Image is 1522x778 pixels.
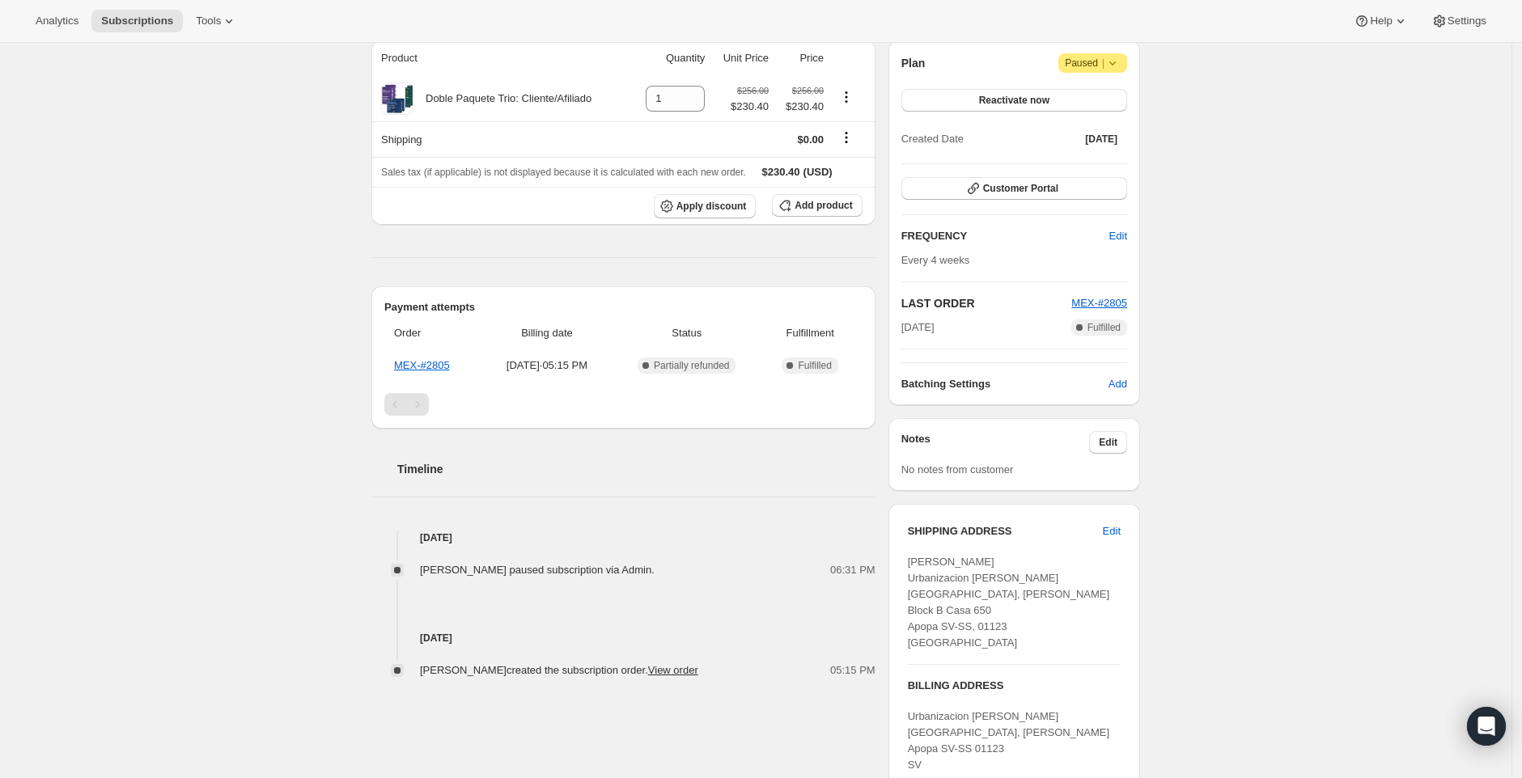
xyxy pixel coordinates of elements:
button: Customer Portal [901,177,1127,200]
h3: BILLING ADDRESS [908,678,1121,694]
small: $256.00 [737,86,769,95]
span: Fulfilled [1087,321,1121,334]
span: 05:15 PM [830,662,875,679]
span: Subscriptions [101,15,173,27]
span: | [1102,57,1104,70]
h2: Payment attempts [384,299,863,315]
div: Open Intercom Messenger [1467,707,1506,746]
h4: [DATE] [371,630,875,646]
span: 06:31 PM [830,562,875,578]
span: Paused [1065,55,1121,71]
a: MEX-#2805 [394,359,450,371]
h3: Notes [901,431,1090,454]
span: Edit [1109,228,1127,244]
span: $230.40 [778,99,824,115]
h2: Plan [901,55,926,71]
span: Status [616,325,758,341]
span: Customer Portal [983,182,1058,195]
button: Subscriptions [91,10,183,32]
span: Urbanizacion [PERSON_NAME][GEOGRAPHIC_DATA], [PERSON_NAME] Apopa SV-SS 01123 SV [908,710,1109,771]
th: Price [774,40,829,76]
div: Doble Paquete Trio: Cliente/Afiliado [413,91,591,107]
span: [PERSON_NAME] paused subscription via Admin. [420,564,655,576]
th: Order [384,315,483,351]
h2: Timeline [397,461,875,477]
span: Apply discount [676,200,747,213]
button: Reactivate now [901,89,1127,112]
th: Shipping [371,121,630,157]
th: Product [371,40,630,76]
a: MEX-#2805 [1071,297,1127,309]
button: Apply discount [654,194,757,218]
small: $256.00 [792,86,824,95]
span: $230.40 [731,99,769,115]
a: View order [648,664,698,676]
h6: Batching Settings [901,376,1109,392]
span: Every 4 weeks [901,254,970,266]
span: Edit [1103,523,1121,539]
img: product img [381,82,413,115]
button: Shipping actions [833,129,859,146]
span: Reactivate now [979,94,1049,107]
span: Add [1109,376,1127,392]
span: Sales tax (if applicable) is not displayed because it is calculated with each new order. [381,167,746,178]
button: Product actions [833,88,859,106]
button: Add product [772,194,862,217]
span: [PERSON_NAME] created the subscription order. [420,664,698,676]
span: No notes from customer [901,463,1014,476]
span: Tools [196,15,221,27]
button: MEX-#2805 [1071,295,1127,311]
span: [DATE] [1085,133,1117,146]
button: Edit [1093,518,1130,544]
span: (USD) [800,164,833,180]
th: Unit Price [710,40,774,76]
span: [DATE] [901,319,935,336]
span: [DATE] · 05:15 PM [488,357,606,374]
h3: SHIPPING ADDRESS [908,523,1103,539]
span: Fulfilled [798,359,831,372]
span: Settings [1448,15,1486,27]
nav: Pagination [384,393,863,416]
button: Edit [1089,431,1127,454]
button: Settings [1422,10,1496,32]
button: Analytics [26,10,88,32]
h2: FREQUENCY [901,228,1109,244]
h4: [DATE] [371,530,875,546]
span: $0.00 [797,133,824,146]
span: Created Date [901,131,964,147]
span: Billing date [488,325,606,341]
button: Tools [186,10,247,32]
span: Edit [1099,436,1117,449]
th: Quantity [630,40,710,76]
span: Fulfillment [768,325,853,341]
button: Help [1344,10,1418,32]
button: [DATE] [1075,128,1127,150]
span: [PERSON_NAME] Urbanizacion [PERSON_NAME][GEOGRAPHIC_DATA], [PERSON_NAME] Block B Casa 650 Apopa S... [908,556,1109,649]
span: Add product [795,199,852,212]
button: Add [1099,371,1137,397]
span: $230.40 [762,166,800,178]
span: Analytics [36,15,78,27]
button: Edit [1100,223,1137,249]
h2: LAST ORDER [901,295,1072,311]
span: Help [1370,15,1392,27]
span: Partially refunded [654,359,729,372]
